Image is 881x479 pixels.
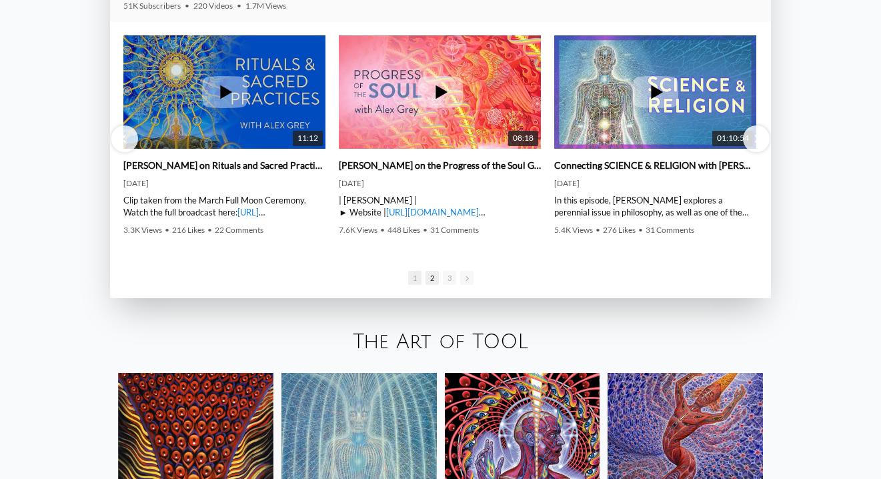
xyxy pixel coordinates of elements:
[554,225,593,235] span: 5.4K Views
[123,207,265,229] a: [URL][DOMAIN_NAME]
[165,225,169,235] span: •
[353,331,528,353] a: The Art of TOOL
[339,159,541,171] a: [PERSON_NAME] on the Progress of the Soul Gallery
[554,194,756,218] div: In this episode, [PERSON_NAME] explores a perennial issue in philosophy, as well as one of the co...
[123,159,325,171] a: [PERSON_NAME] on Rituals and Sacred Practices
[408,271,421,285] span: 1
[123,17,325,168] img: Alex Grey on Rituals and Sacred Practices
[123,225,162,235] span: 3.3K Views
[293,131,323,146] span: 11:12
[554,178,756,189] div: [DATE]
[185,1,189,11] span: •
[554,35,756,149] a: Connecting SCIENCE & RELIGION with Alex Grey 01:10:54
[554,17,756,168] img: Connecting SCIENCE & RELIGION with Alex Grey
[380,225,385,235] span: •
[237,1,241,11] span: •
[339,178,541,189] div: [DATE]
[387,225,420,235] span: 448 Likes
[339,194,541,218] div: | [PERSON_NAME] | ► Website | ► Instagram | ► Facebook | | Chapel of Sacred Mirrors | ► Website |...
[172,225,205,235] span: 216 Likes
[123,178,325,189] div: [DATE]
[508,131,538,146] span: 08:18
[339,35,541,149] a: Alex Grey on the Progress of the Soul Gallery 08:18
[430,225,479,235] span: 31 Comments
[123,194,325,218] div: Clip taken from the March Full Moon Ceremony. Watch the full broadcast here: | [PERSON_NAME] | ► ...
[443,271,456,285] span: 3
[215,225,263,235] span: 22 Comments
[123,1,181,11] span: 51K Subscribers
[646,225,694,235] span: 31 Comments
[339,17,541,168] img: Alex Grey on the Progress of the Soul Gallery
[386,207,479,217] a: [URL][DOMAIN_NAME]
[596,225,600,235] span: •
[603,225,636,235] span: 276 Likes
[425,271,439,285] span: 2
[207,225,212,235] span: •
[245,1,286,11] span: 1.7M Views
[123,35,325,149] a: Alex Grey on Rituals and Sacred Practices 11:12
[638,225,643,235] span: •
[554,159,756,171] a: Connecting SCIENCE & RELIGION with [PERSON_NAME]
[193,1,233,11] span: 220 Videos
[712,131,754,146] span: 01:10:54
[339,225,377,235] span: 7.6K Views
[423,225,427,235] span: •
